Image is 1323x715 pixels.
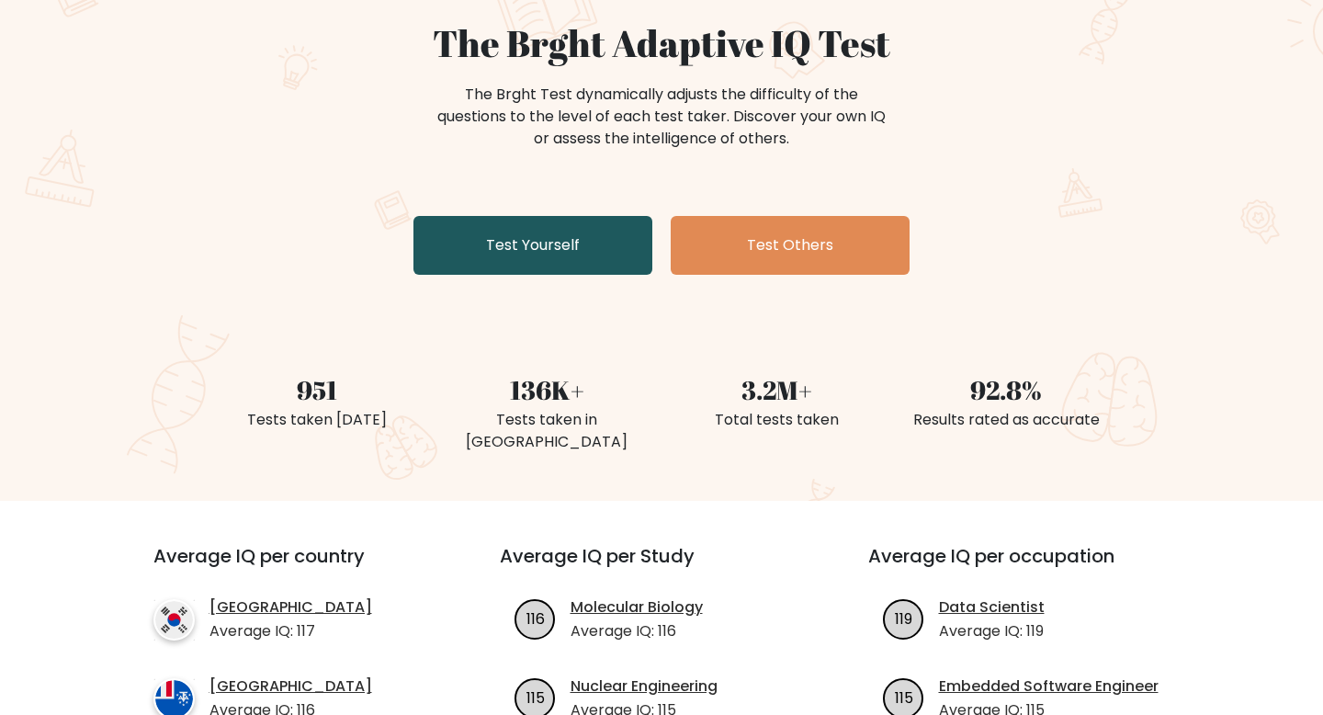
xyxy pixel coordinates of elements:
div: Tests taken [DATE] [213,409,421,431]
a: [GEOGRAPHIC_DATA] [209,675,372,698]
a: Test Others [671,216,910,275]
text: 115 [894,687,912,708]
img: country [153,599,195,641]
div: 92.8% [902,370,1110,409]
div: The Brght Test dynamically adjusts the difficulty of the questions to the level of each test take... [432,84,891,150]
text: 119 [895,607,912,629]
h3: Average IQ per Study [500,545,824,589]
a: Nuclear Engineering [571,675,718,698]
h1: The Brght Adaptive IQ Test [213,21,1110,65]
p: Average IQ: 117 [209,620,372,642]
a: Molecular Biology [571,596,703,619]
h3: Average IQ per occupation [868,545,1193,589]
p: Average IQ: 119 [939,620,1045,642]
text: 116 [526,607,544,629]
div: Total tests taken [673,409,880,431]
div: 3.2M+ [673,370,880,409]
a: Embedded Software Engineer [939,675,1159,698]
div: Results rated as accurate [902,409,1110,431]
a: Data Scientist [939,596,1045,619]
div: 951 [213,370,421,409]
a: Test Yourself [413,216,652,275]
h3: Average IQ per country [153,545,434,589]
div: 136K+ [443,370,650,409]
text: 115 [526,687,544,708]
p: Average IQ: 116 [571,620,703,642]
div: Tests taken in [GEOGRAPHIC_DATA] [443,409,650,453]
a: [GEOGRAPHIC_DATA] [209,596,372,619]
